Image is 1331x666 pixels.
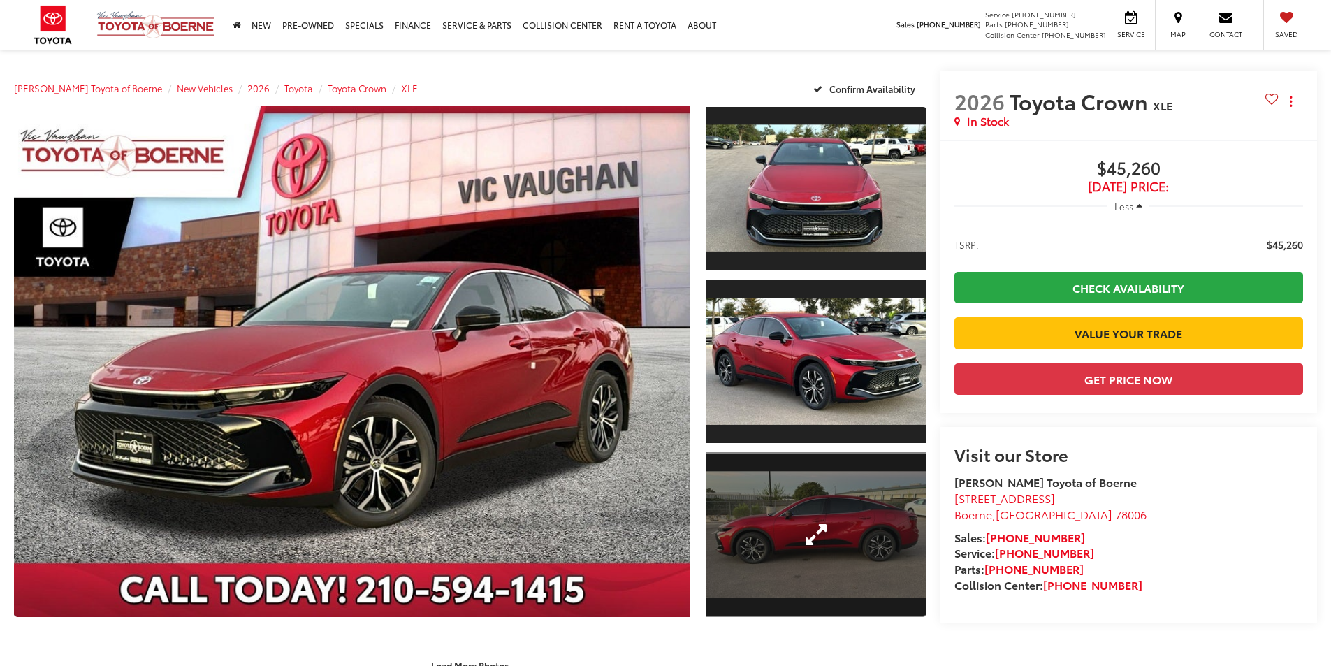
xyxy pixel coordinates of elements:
span: $45,260 [1267,238,1303,252]
button: Less [1107,194,1149,219]
img: 2026 Toyota Toyota Crown XLE [7,103,697,620]
span: Sales [896,19,915,29]
button: Get Price Now [954,363,1303,395]
a: New Vehicles [177,82,233,94]
span: Parts [985,19,1003,29]
strong: Collision Center: [954,577,1142,593]
span: Service [985,9,1010,20]
span: Saved [1271,29,1302,39]
strong: Sales: [954,529,1085,545]
span: TSRP: [954,238,979,252]
strong: [PERSON_NAME] Toyota of Boerne [954,474,1137,490]
span: Service [1115,29,1147,39]
span: , [954,506,1147,522]
span: [STREET_ADDRESS] [954,490,1055,506]
img: 2026 Toyota Toyota Crown XLE [703,125,928,252]
span: Collision Center [985,29,1040,40]
span: dropdown dots [1290,96,1292,107]
button: Confirm Availability [806,76,926,101]
a: Value Your Trade [954,317,1303,349]
span: Contact [1209,29,1242,39]
a: Expand Photo 2 [706,279,926,444]
img: Vic Vaughan Toyota of Boerne [96,10,215,39]
span: Boerne [954,506,992,522]
span: Confirm Availability [829,82,915,95]
span: Toyota Crown [1010,86,1153,116]
h2: Visit our Store [954,445,1303,463]
span: Less [1114,200,1133,212]
img: 2026 Toyota Toyota Crown XLE [703,298,928,425]
span: $45,260 [954,159,1303,180]
span: [PHONE_NUMBER] [1042,29,1106,40]
a: Expand Photo 0 [14,106,690,617]
a: [PHONE_NUMBER] [984,560,1084,577]
a: [STREET_ADDRESS] Boerne,[GEOGRAPHIC_DATA] 78006 [954,490,1147,522]
a: Expand Photo 1 [706,106,926,271]
a: [PHONE_NUMBER] [986,529,1085,545]
a: Toyota [284,82,313,94]
span: [DATE] Price: [954,180,1303,194]
span: In Stock [967,113,1009,129]
span: XLE [1153,97,1172,113]
a: [PERSON_NAME] Toyota of Boerne [14,82,162,94]
a: 2026 [247,82,270,94]
button: Actions [1279,89,1303,113]
a: Check Availability [954,272,1303,303]
a: [PHONE_NUMBER] [995,544,1094,560]
span: 2026 [954,86,1005,116]
span: [PHONE_NUMBER] [1005,19,1069,29]
strong: Parts: [954,560,1084,577]
strong: Service: [954,544,1094,560]
span: [GEOGRAPHIC_DATA] [996,506,1112,522]
span: [PHONE_NUMBER] [1012,9,1076,20]
a: XLE [401,82,418,94]
span: Map [1163,29,1193,39]
a: [PHONE_NUMBER] [1043,577,1142,593]
span: [PHONE_NUMBER] [917,19,981,29]
a: Expand Photo 3 [706,452,926,618]
a: Toyota Crown [328,82,386,94]
span: 78006 [1115,506,1147,522]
